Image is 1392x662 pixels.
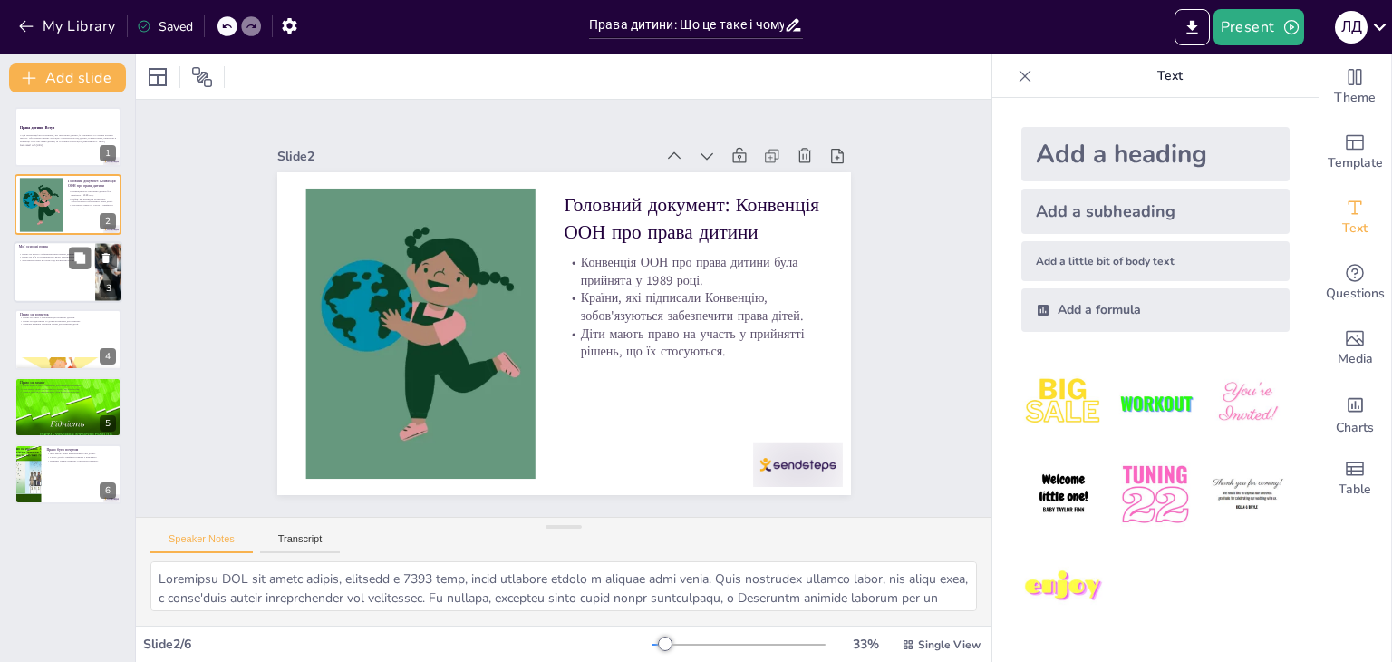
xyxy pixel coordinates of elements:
p: Діти мають право на участь у прийнятті рішень, що їх стосуються. [533,322,763,502]
div: Add a formula [1021,288,1290,332]
input: Insert title [589,12,784,38]
div: 2 [14,174,121,234]
button: Delete Slide [95,247,117,268]
p: Конвенція ООН про права дитини була прийнята у 1989 році. [575,264,805,444]
span: Template [1328,153,1383,173]
p: Право на освіту є ключовим для розвитку дитини. [20,316,116,320]
p: Захист дітей від експлуатації є обов'язком суспільства. [20,390,116,394]
p: Право на відпочинок та дозвілля важливе для розвитку. [20,319,116,323]
button: My Library [14,12,123,41]
span: Table [1339,480,1371,500]
p: Країни, які підписали Конвенцію, зобов'язуються забезпечити права дітей. [554,293,784,473]
button: Present [1213,9,1304,45]
div: Л Д [1335,11,1368,44]
img: 2.jpeg [1113,361,1197,445]
div: Add charts and graphs [1319,381,1391,446]
div: 4 [100,348,116,365]
div: 6 [100,482,116,499]
p: Право на розвиток [20,312,116,317]
button: Speaker Notes [150,533,253,553]
p: Право на життя є найважливішим правом дитини. [19,252,90,256]
button: Transcript [260,533,341,553]
img: 1.jpeg [1021,361,1106,445]
p: Держава повинна створити умови для розвитку дітей. [20,323,116,326]
div: Get real-time input from your audience [1319,250,1391,316]
div: 5 [14,377,121,437]
p: Країни, які підписали Конвенцію, зобов'язуються забезпечити права дітей. [68,196,116,202]
div: Layout [143,63,172,92]
span: Media [1338,349,1373,369]
div: Add a little bit of body text [1021,241,1290,281]
span: Text [1342,219,1368,239]
img: 7.jpeg [1021,545,1106,629]
div: 5 [100,415,116,432]
div: Saved [137,18,193,35]
p: Право бути почутим [46,447,116,453]
button: Add slide [9,63,126,92]
p: Право на захист [20,379,116,385]
p: Право жити в сім'ї є важливим для емоційного розвитку. [20,384,116,387]
span: Charts [1336,418,1374,438]
div: 3 [14,241,122,303]
p: Участь дітей у прийнятті рішень є важливою. [46,455,116,459]
img: 6.jpeg [1205,453,1290,537]
div: Slide 2 [416,9,731,245]
span: Questions [1326,284,1385,304]
div: Slide 2 / 6 [143,636,652,653]
div: Add a table [1319,446,1391,511]
div: 1 [14,107,121,167]
img: 5.jpeg [1113,453,1197,537]
button: Л Д [1335,9,1368,45]
span: Theme [1334,88,1376,108]
p: Діти мають право на участь у прийнятті рішень, що їх стосуються. [68,203,116,209]
p: Діти мають право на захист від насильства та експлуатації. [19,258,90,262]
div: Add images, graphics, shapes or video [1319,316,1391,381]
img: 3.jpeg [1205,361,1290,445]
span: Position [191,66,213,88]
strong: Права дитини: Вступ [20,125,54,130]
div: Add ready made slides [1319,120,1391,185]
p: Головний документ: Конвенція ООН про права дитини [601,214,841,409]
div: Add a subheading [1021,189,1290,234]
div: 6 [14,444,121,504]
div: 1 [100,145,116,161]
button: Duplicate Slide [69,247,91,268]
div: 2 [100,213,116,229]
p: У цій презентації ми розглянемо, що таке права дитини, їх важливість та основні аспекти захисту. ... [20,133,116,143]
div: Change the overall theme [1319,54,1391,120]
div: 4 [14,309,121,369]
button: Export to PowerPoint [1174,9,1210,45]
img: 4.jpeg [1021,453,1106,537]
p: Це право сприяє розвитку соціальних навичок. [46,459,116,462]
div: Add text boxes [1319,185,1391,250]
p: Generated with [URL] [20,143,116,147]
div: 33 % [844,636,887,653]
p: Діти мають право на безпеку та захист від насильства. [20,387,116,391]
p: Мої основні права [19,244,90,249]
div: Add a heading [1021,127,1290,181]
p: Конвенція ООН про права дитини була прийнята у 1989 році. [68,190,116,196]
p: Головний документ: Конвенція ООН про права дитини [68,178,116,188]
p: Text [1039,54,1300,98]
span: Single View [918,638,981,652]
p: Діти мають право висловлювати свої думки. [46,453,116,456]
p: Право на ім'я та громадянство надає ідентичність. [19,256,90,259]
div: 3 [101,280,117,297]
textarea: Loremipsu DOL sit ametc adipis, elitsedd e 7393 temp, incid utlabore etdolo m aliquae admi venia.... [150,561,977,611]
